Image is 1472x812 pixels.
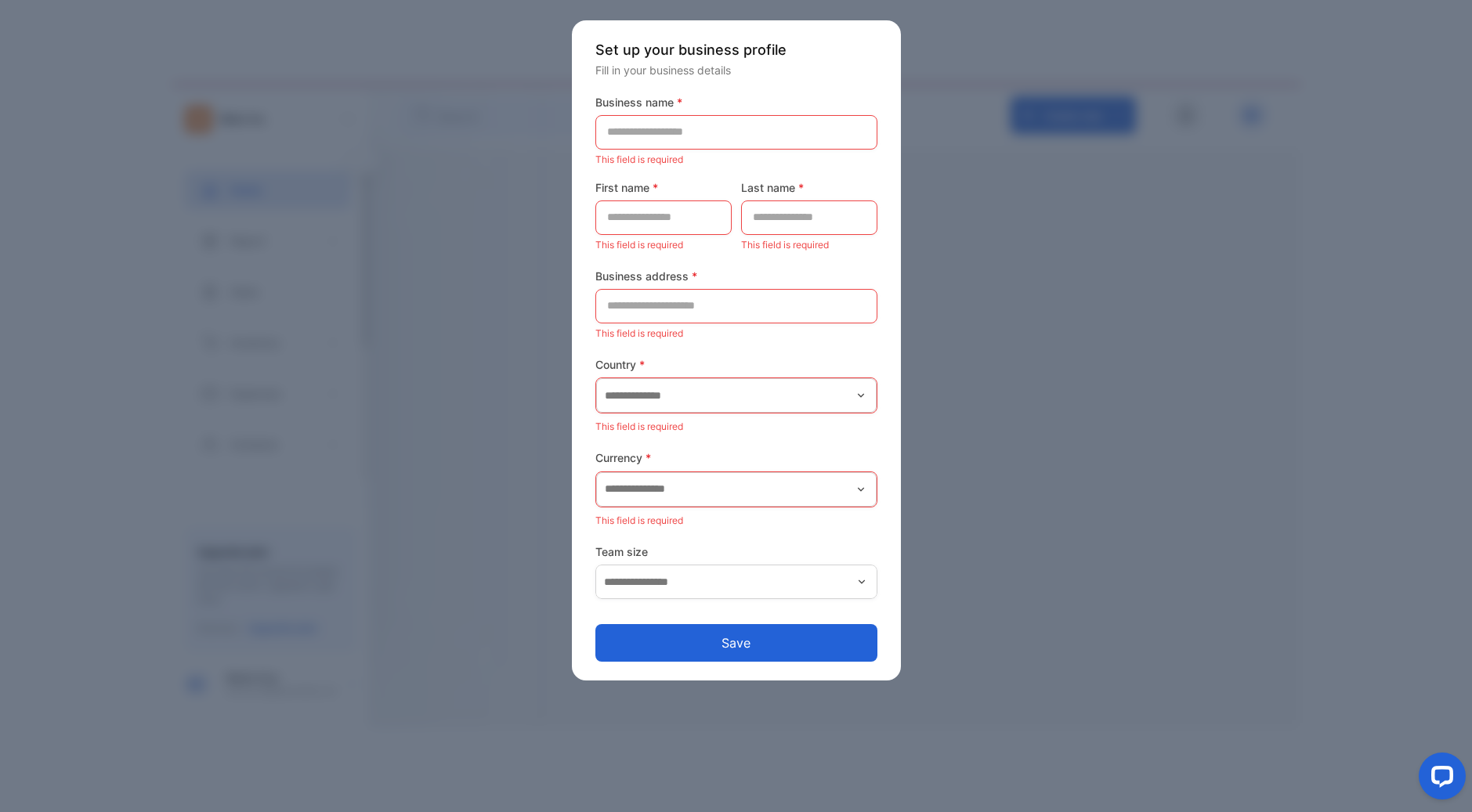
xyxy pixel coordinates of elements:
p: Fill in your business details [595,62,877,78]
p: This field is required [595,323,877,344]
label: First name [595,179,732,196]
p: This field is required [741,235,877,255]
label: Team size [595,543,877,560]
p: This field is required [595,235,732,255]
p: This field is required [595,417,877,437]
label: Country [595,356,877,373]
iframe: LiveChat chat widget [1406,746,1472,812]
p: This field is required [595,511,877,531]
button: Save [595,624,877,662]
p: This field is required [595,150,877,170]
label: Business address [595,268,877,284]
p: Set up your business profile [595,39,877,60]
label: Business name [595,94,877,110]
label: Last name [741,179,877,196]
label: Currency [595,449,877,466]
